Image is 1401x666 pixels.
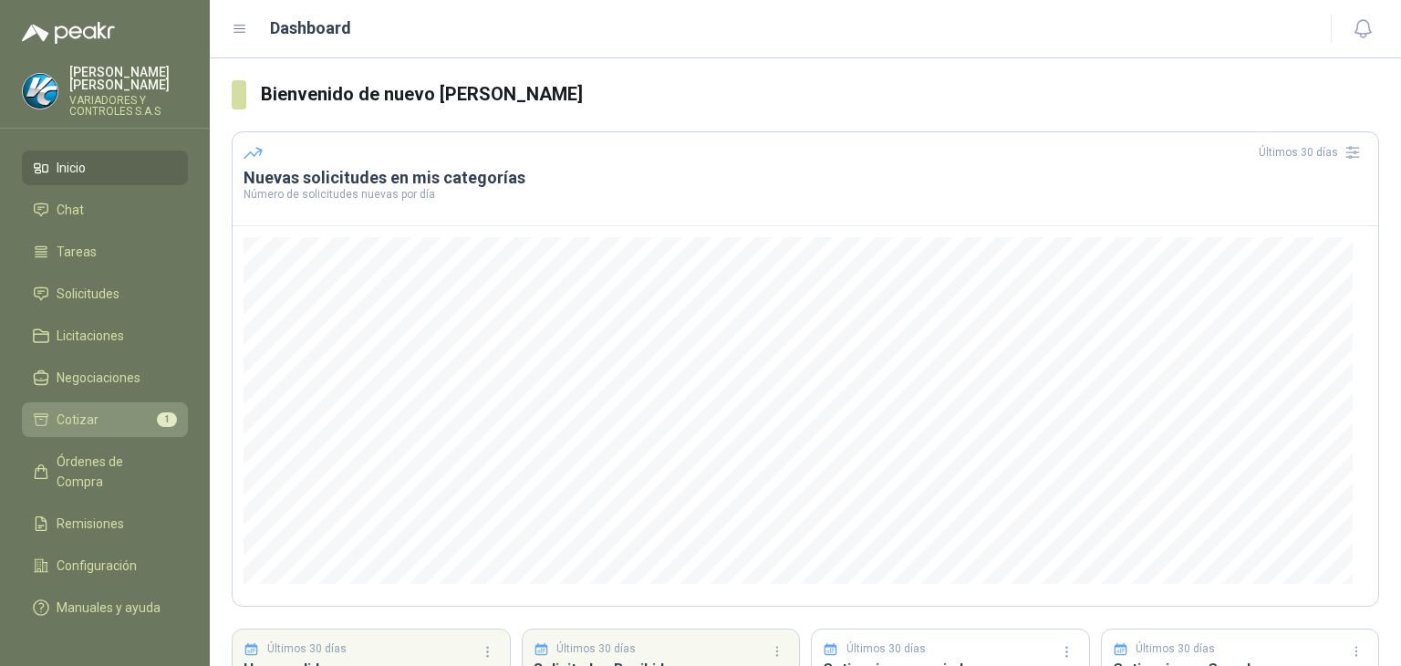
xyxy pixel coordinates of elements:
[244,167,1367,189] h3: Nuevas solicitudes en mis categorías
[57,158,86,178] span: Inicio
[22,590,188,625] a: Manuales y ayuda
[57,326,124,346] span: Licitaciones
[22,151,188,185] a: Inicio
[157,412,177,427] span: 1
[22,193,188,227] a: Chat
[22,444,188,499] a: Órdenes de Compra
[57,556,137,576] span: Configuración
[57,410,99,430] span: Cotizar
[22,234,188,269] a: Tareas
[57,200,84,220] span: Chat
[1136,640,1215,658] p: Últimos 30 días
[556,640,636,658] p: Últimos 30 días
[22,402,188,437] a: Cotizar1
[57,598,161,618] span: Manuales y ayuda
[23,74,57,109] img: Company Logo
[22,548,188,583] a: Configuración
[57,514,124,534] span: Remisiones
[270,16,351,41] h1: Dashboard
[57,368,140,388] span: Negociaciones
[57,284,119,304] span: Solicitudes
[1259,138,1367,167] div: Últimos 30 días
[244,189,1367,200] p: Número de solicitudes nuevas por día
[22,506,188,541] a: Remisiones
[69,95,188,117] p: VARIADORES Y CONTROLES S.A.S
[69,66,188,91] p: [PERSON_NAME] [PERSON_NAME]
[22,318,188,353] a: Licitaciones
[22,276,188,311] a: Solicitudes
[261,80,1379,109] h3: Bienvenido de nuevo [PERSON_NAME]
[22,360,188,395] a: Negociaciones
[57,242,97,262] span: Tareas
[846,640,926,658] p: Últimos 30 días
[267,640,347,658] p: Últimos 30 días
[22,22,115,44] img: Logo peakr
[57,452,171,492] span: Órdenes de Compra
